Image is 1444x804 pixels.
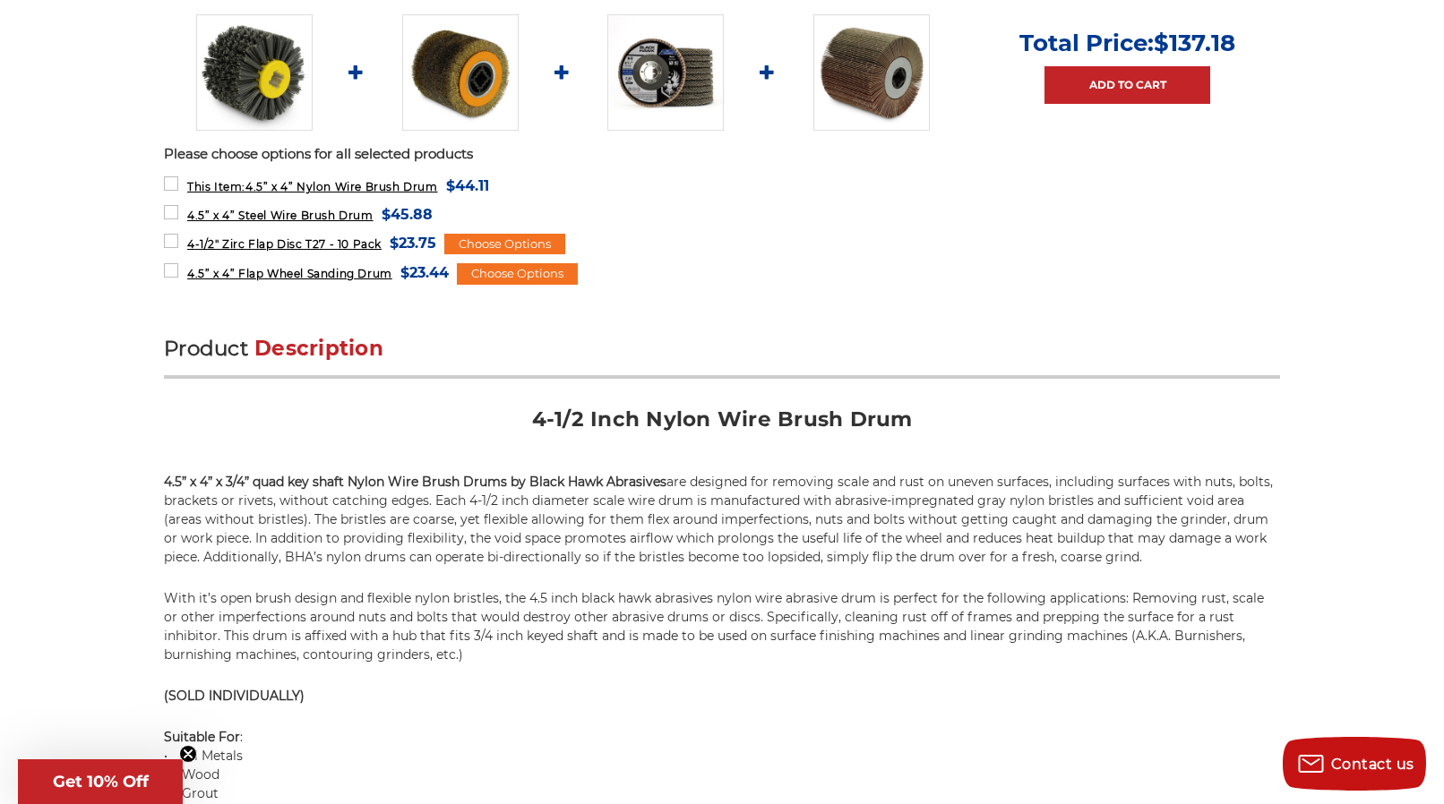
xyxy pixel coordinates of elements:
[187,209,374,222] span: 4.5” x 4” Steel Wire Brush Drum
[400,261,449,285] span: $23.44
[1019,29,1235,57] p: Total Price:
[1283,737,1426,791] button: Contact us
[1331,756,1414,773] span: Contact us
[164,336,248,361] span: Product
[164,688,305,704] strong: (SOLD INDIVIDUALLY)
[164,474,666,490] strong: 4.5” x 4” x 3/4” quad key shaft Nylon Wire Brush Drums by Black Hawk Abrasives
[164,729,240,745] strong: Suitable For
[1044,66,1210,104] a: Add to Cart
[18,759,183,804] div: Get 10% OffClose teaser
[444,234,565,255] div: Choose Options
[254,336,383,361] span: Description
[196,14,313,131] img: 4.5 inch x 4 inch Abrasive nylon brush
[457,263,578,285] div: Choose Options
[179,745,197,763] button: Close teaser
[187,180,438,193] span: 4.5” x 4” Nylon Wire Brush Drum
[1154,29,1235,57] span: $137.18
[187,237,382,251] span: 4-1/2" Zirc Flap Disc T27 - 10 Pack
[382,202,433,227] span: $45.88
[446,174,489,198] span: $44.11
[164,589,1280,664] p: With it’s open brush design and flexible nylon bristles, the 4.5 inch black hawk abrasives nylon ...
[53,772,149,791] span: Get 10% Off
[187,267,392,280] span: 4.5” x 4” Flap Wheel Sanding Drum
[187,180,245,193] strong: This Item:
[164,728,1280,803] p: : • All Metals • Wood • Grout
[390,231,436,255] span: $23.75
[164,406,1280,446] h2: 4-1/2 Inch Nylon Wire Brush Drum
[164,144,1280,165] p: Please choose options for all selected products
[164,473,1280,567] p: are designed for removing scale and rust on uneven surfaces, including surfaces with nuts, bolts,...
